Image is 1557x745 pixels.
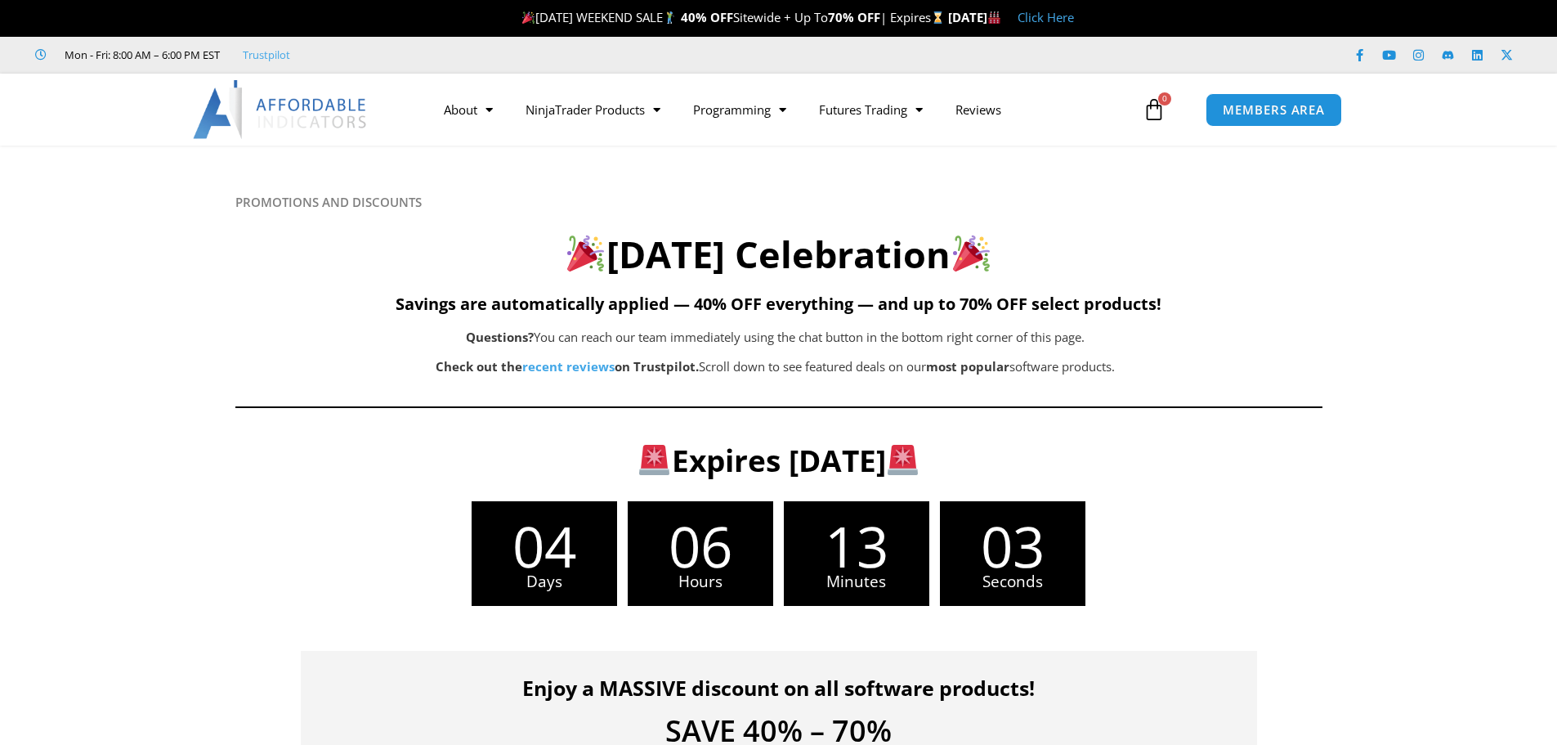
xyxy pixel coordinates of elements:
[953,235,990,272] img: 🎉
[472,574,617,590] span: Days
[628,574,773,590] span: Hours
[926,358,1009,375] b: most popular
[940,518,1085,574] span: 03
[522,358,615,375] a: recent reviews
[466,329,534,345] b: Questions?
[436,358,699,375] strong: Check out the on Trustpilot.
[472,518,617,574] span: 04
[803,91,939,128] a: Futures Trading
[784,518,929,574] span: 13
[518,9,947,25] span: [DATE] WEEKEND SALE Sitewide + Up To | Expires
[235,231,1322,279] h2: [DATE] Celebration
[193,80,369,139] img: LogoAI | Affordable Indicators – NinjaTrader
[988,11,1000,24] img: 🏭
[948,9,1001,25] strong: [DATE]
[1206,93,1342,127] a: MEMBERS AREA
[932,11,944,24] img: ⌛
[677,91,803,128] a: Programming
[567,235,604,272] img: 🎉
[1223,104,1325,116] span: MEMBERS AREA
[681,9,733,25] strong: 40% OFF
[509,91,677,128] a: NinjaTrader Products
[940,574,1085,590] span: Seconds
[522,11,535,24] img: 🎉
[628,518,773,574] span: 06
[1158,92,1171,105] span: 0
[1018,9,1074,25] a: Click Here
[317,326,1234,349] p: You can reach our team immediately using the chat button in the bottom right corner of this page.
[828,9,880,25] strong: 70% OFF
[639,445,669,475] img: 🚨
[60,45,220,65] span: Mon - Fri: 8:00 AM – 6:00 PM EST
[427,91,509,128] a: About
[784,574,929,590] span: Minutes
[1118,86,1190,133] a: 0
[321,441,1237,480] h3: Expires [DATE]
[243,45,290,65] a: Trustpilot
[235,195,1322,210] h6: PROMOTIONS AND DISCOUNTS
[888,445,918,475] img: 🚨
[664,11,676,24] img: 🏌️‍♂️
[427,91,1139,128] nav: Menu
[317,356,1234,379] p: Scroll down to see featured deals on our software products.
[325,675,1233,700] h4: Enjoy a MASSIVE discount on all software products!
[939,91,1018,128] a: Reviews
[235,294,1322,314] h5: Savings are automatically applied — 40% OFF everything — and up to 70% OFF select products!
